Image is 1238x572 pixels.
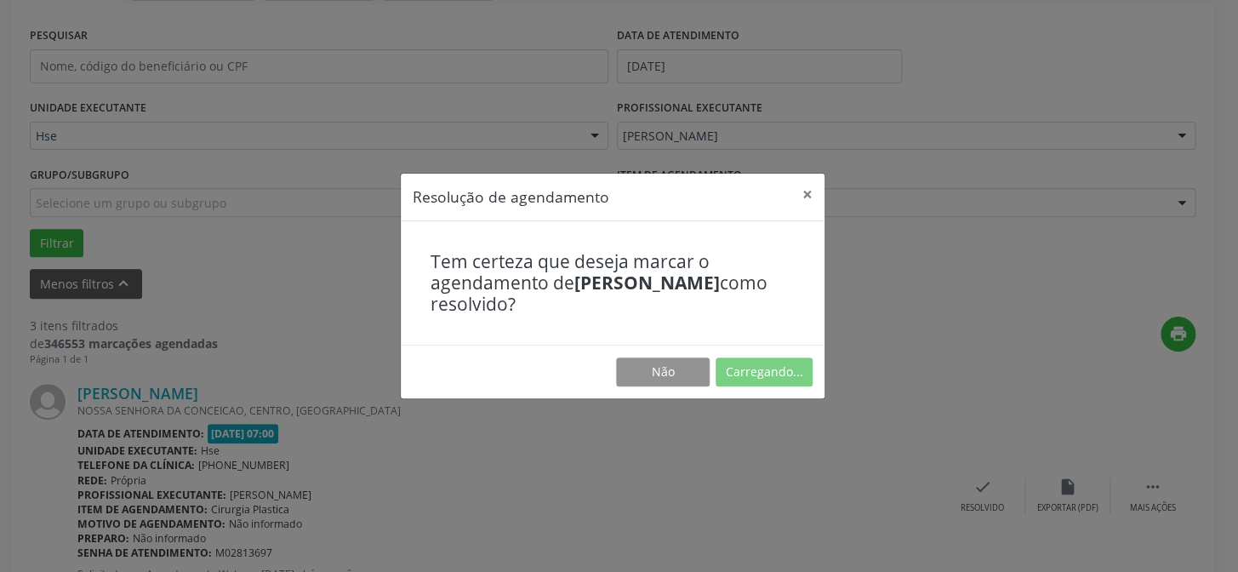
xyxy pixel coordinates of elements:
[413,186,609,208] h5: Resolução de agendamento
[616,357,710,386] button: Não
[431,251,795,316] h4: Tem certeza que deseja marcar o agendamento de como resolvido?
[574,271,720,295] b: [PERSON_NAME]
[790,174,824,215] button: Close
[716,357,813,386] button: Carregando...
